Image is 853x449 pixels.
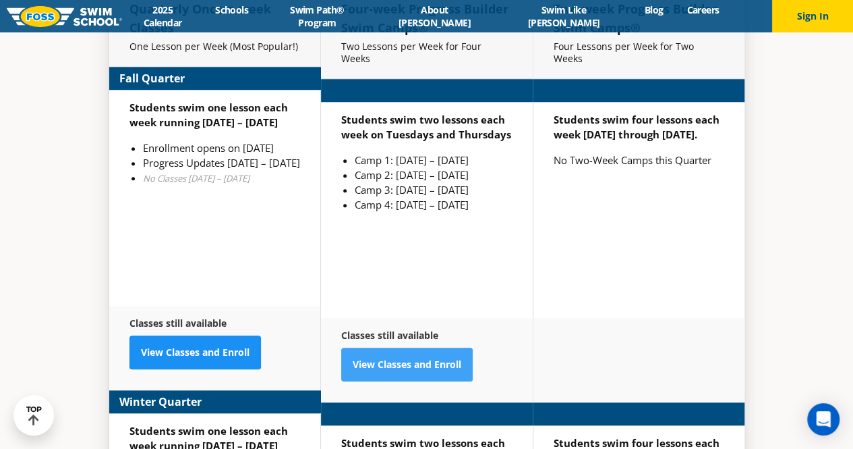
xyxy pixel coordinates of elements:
a: Swim Path® Program [260,3,374,29]
p: Four Lessons per Week for Two Weeks [554,41,724,65]
strong: Students swim four lessons each week [DATE] through [DATE]. [554,113,719,141]
a: Swim Like [PERSON_NAME] [495,3,633,29]
li: Camp 3: [DATE] – [DATE] [355,182,512,197]
a: Schools [204,3,260,16]
strong: Fall Quarter [119,70,185,86]
strong: Students swim two lessons each week on Tuesdays and Thursdays [341,113,511,141]
li: Progress Updates [DATE] – [DATE] [143,155,300,170]
p: Two Lessons per Week for Four Weeks [341,41,512,65]
img: FOSS Swim School Logo [7,6,122,27]
p: One Lesson per Week (Most Popular!) [129,41,300,53]
div: TOP [26,405,42,426]
a: Blog [633,3,675,16]
a: Careers [675,3,731,16]
strong: Winter Quarter [119,394,202,410]
div: Open Intercom Messenger [807,403,840,435]
strong: Classes still available [341,329,438,342]
a: View Classes and Enroll [341,348,473,381]
li: Camp 4: [DATE] – [DATE] [355,197,512,212]
strong: Students swim one lesson each week running [DATE] – [DATE] [129,101,288,129]
li: Camp 1: [DATE] – [DATE] [355,153,512,167]
a: About [PERSON_NAME] [374,3,495,29]
li: Enrollment opens on [DATE] [143,140,300,155]
em: No Classes [DATE] – [DATE] [143,172,249,184]
p: No Two-Week Camps this Quarter [554,153,724,167]
a: View Classes and Enroll [129,336,261,369]
strong: Classes still available [129,317,227,329]
li: Camp 2: [DATE] – [DATE] [355,167,512,182]
a: 2025 Calendar [122,3,204,29]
